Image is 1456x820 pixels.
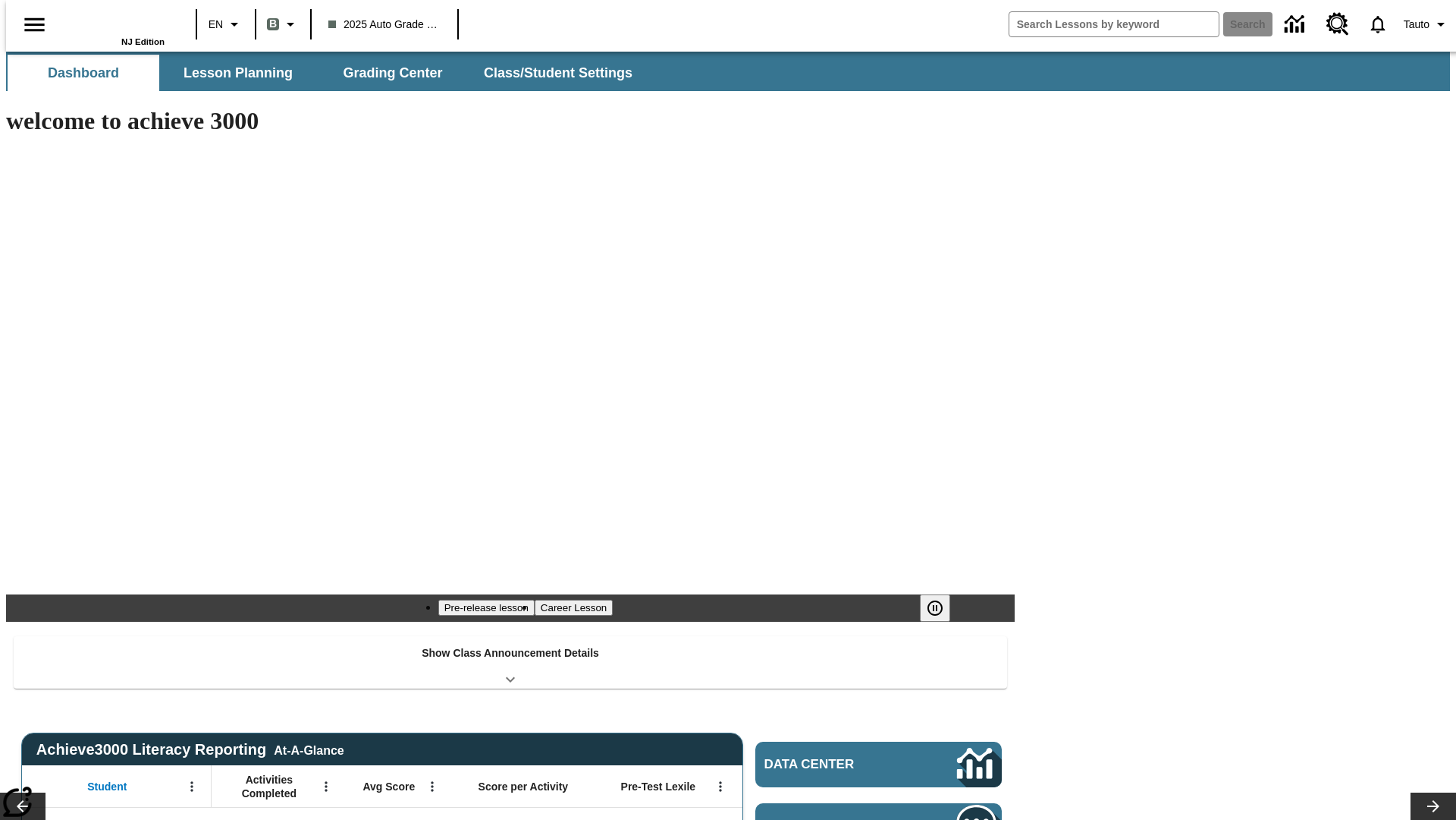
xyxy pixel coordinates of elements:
[6,52,1450,91] div: SubNavbar
[362,780,415,793] span: Avg Score
[162,55,314,91] button: Lesson Planning
[709,775,732,798] button: Open Menu
[209,17,223,33] span: EN
[8,55,159,91] button: Dashboard
[6,55,646,91] div: SubNavbar
[121,37,165,46] span: NJ Edition
[48,65,119,82] span: Dashboard
[1358,5,1398,44] a: Notifications
[621,780,696,793] span: Pre-Test Lexile
[14,636,1007,689] div: Show Class Announcement Details
[274,741,344,758] div: At-A-Glance
[755,742,1002,787] a: Data Center
[1009,12,1219,36] input: search field
[66,5,165,46] div: Home
[6,107,1015,135] h1: welcome to achieve 3000
[87,780,127,793] span: Student
[472,55,645,91] button: Class/Student Settings
[484,65,632,82] span: Class/Student Settings
[920,594,950,622] button: Pause
[36,741,344,758] span: Achieve3000 Literacy Reporting
[421,775,444,798] button: Open Menu
[1276,4,1317,46] a: Data Center
[1317,4,1358,45] a: Resource Center, Will open in new tab
[438,600,535,616] button: Slide 1 Pre-release lesson
[1404,17,1429,33] span: Tauto
[343,65,442,82] span: Grading Center
[202,11,250,38] button: Language: EN, Select a language
[764,757,906,772] span: Data Center
[180,775,203,798] button: Open Menu
[422,645,599,661] p: Show Class Announcement Details
[317,55,469,91] button: Grading Center
[261,11,306,38] button: Boost Class color is gray green. Change class color
[1398,11,1456,38] button: Profile/Settings
[269,14,277,33] span: B
[920,594,965,622] div: Pause
[219,773,319,800] span: Activities Completed
[1410,793,1456,820] button: Lesson carousel, Next
[66,7,165,37] a: Home
[479,780,569,793] span: Score per Activity
[184,65,293,82] span: Lesson Planning
[315,775,337,798] button: Open Menu
[328,17,441,33] span: 2025 Auto Grade 1 B
[535,600,613,616] button: Slide 2 Career Lesson
[12,2,57,47] button: Open side menu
